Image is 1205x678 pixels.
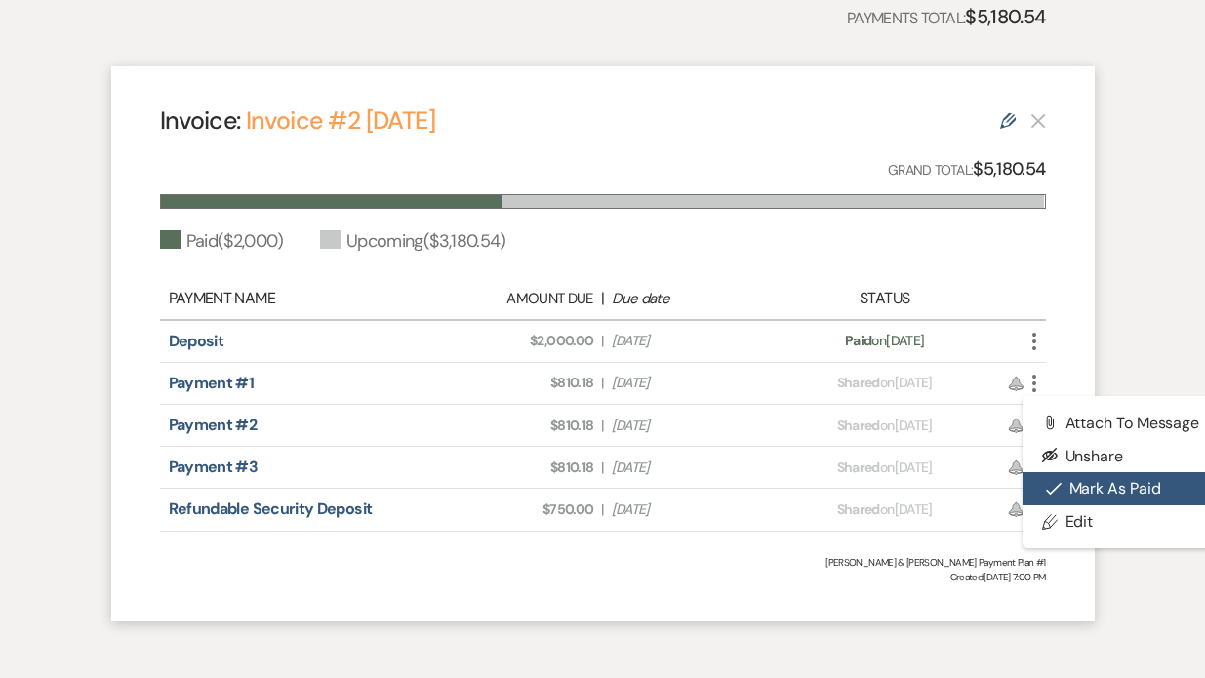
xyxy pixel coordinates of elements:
[776,458,992,478] div: on [DATE]
[847,1,1046,32] p: Payments Total:
[601,458,603,478] span: |
[1030,112,1046,129] button: This payment plan cannot be deleted because it contains links that have been paid through Weven’s...
[439,499,593,520] span: $750.00
[776,287,992,310] div: Status
[612,288,766,310] div: Due date
[612,499,766,520] span: [DATE]
[160,570,1046,584] span: Created: [DATE] 7:00 PM
[601,416,603,436] span: |
[612,416,766,436] span: [DATE]
[169,457,259,477] a: Payment #3
[965,4,1045,29] strong: $5,180.54
[439,373,593,393] span: $810.18
[160,228,283,255] div: Paid ( $2,000 )
[169,415,258,435] a: Payment #2
[612,331,766,351] span: [DATE]
[837,417,880,434] span: Shared
[776,373,992,393] div: on [DATE]
[612,458,766,478] span: [DATE]
[837,459,880,476] span: Shared
[601,373,603,393] span: |
[246,104,435,137] a: Invoice #2 [DATE]
[169,331,224,351] a: Deposit
[837,374,880,391] span: Shared
[776,499,992,520] div: on [DATE]
[439,416,593,436] span: $810.18
[169,373,255,393] a: Payment #1
[160,103,435,138] h4: Invoice:
[160,555,1046,570] div: [PERSON_NAME] & [PERSON_NAME] Payment Plan #1
[776,416,992,436] div: on [DATE]
[776,331,992,351] div: on [DATE]
[601,499,603,520] span: |
[429,287,777,310] div: |
[320,228,506,255] div: Upcoming ( $3,180.54 )
[169,287,429,310] div: Payment Name
[601,331,603,351] span: |
[845,332,871,349] span: Paid
[837,500,880,518] span: Shared
[169,499,373,519] a: Refundable Security Deposit
[439,458,593,478] span: $810.18
[612,373,766,393] span: [DATE]
[439,331,593,351] span: $2,000.00
[888,155,1046,183] p: Grand Total:
[973,157,1045,180] strong: $5,180.54
[439,288,593,310] div: Amount Due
